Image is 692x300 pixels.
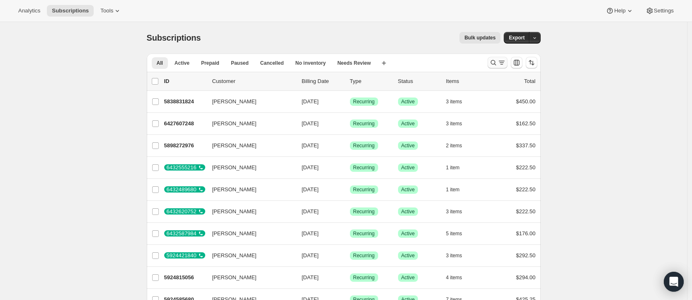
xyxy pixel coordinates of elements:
[353,120,375,127] span: Recurring
[446,120,462,127] span: 3 items
[207,95,290,108] button: [PERSON_NAME]
[302,208,319,215] span: [DATE]
[164,186,205,193] div: 6432489680
[164,162,536,173] div: 6432555216[PERSON_NAME][DATE]SuccessRecurringSuccessActive1 item$222.50
[164,228,536,239] div: 6432587984[PERSON_NAME][DATE]SuccessRecurringSuccessActive5 items$176.00
[164,140,536,151] div: 5898272976[PERSON_NAME][DATE]SuccessRecurringSuccessActive2 items$337.50
[212,229,257,238] span: [PERSON_NAME]
[147,33,201,42] span: Subscriptions
[516,186,536,193] span: $222.50
[446,208,462,215] span: 3 items
[446,162,469,173] button: 1 item
[207,161,290,174] button: [PERSON_NAME]
[446,186,460,193] span: 1 item
[13,5,45,17] button: Analytics
[164,272,536,283] div: 5924815056[PERSON_NAME][DATE]SuccessRecurringSuccessActive4 items$294.00
[641,5,679,17] button: Settings
[377,57,391,69] button: Create new view
[260,60,284,66] span: Cancelled
[164,230,205,237] div: 6432587984
[164,77,536,85] div: IDCustomerBilling DateTypeStatusItemsTotal
[212,207,257,216] span: [PERSON_NAME]
[157,60,163,66] span: All
[446,250,471,261] button: 3 items
[446,142,462,149] span: 2 items
[401,164,415,171] span: Active
[302,274,319,280] span: [DATE]
[164,273,206,282] p: 5924815056
[516,98,536,105] span: $450.00
[398,77,439,85] p: Status
[516,274,536,280] span: $294.00
[353,164,375,171] span: Recurring
[446,230,462,237] span: 5 items
[401,252,415,259] span: Active
[164,77,206,85] p: ID
[516,252,536,259] span: $292.50
[338,60,371,66] span: Needs Review
[446,118,471,129] button: 3 items
[164,250,536,261] div: 5924421840[PERSON_NAME][DATE]SuccessRecurringSuccessActive3 items$292.50
[207,205,290,218] button: [PERSON_NAME]
[302,252,319,259] span: [DATE]
[201,60,219,66] span: Prepaid
[401,186,415,193] span: Active
[350,77,391,85] div: Type
[164,98,206,106] p: 5838831824
[164,141,206,150] p: 5898272976
[446,272,471,283] button: 4 items
[614,7,625,14] span: Help
[18,7,40,14] span: Analytics
[516,164,536,171] span: $222.50
[516,120,536,127] span: $162.50
[302,77,343,85] p: Billing Date
[212,251,257,260] span: [PERSON_NAME]
[524,77,535,85] p: Total
[212,185,257,194] span: [PERSON_NAME]
[446,98,462,105] span: 3 items
[164,206,536,217] div: 6432620752[PERSON_NAME][DATE]SuccessRecurringSuccessActive3 items$222.50
[295,60,325,66] span: No inventory
[516,142,536,149] span: $337.50
[164,96,536,107] div: 5838831824[PERSON_NAME][DATE]SuccessRecurringSuccessActive3 items$450.00
[526,57,537,68] button: Sort the results
[446,140,471,151] button: 2 items
[212,98,257,106] span: [PERSON_NAME]
[401,98,415,105] span: Active
[164,252,205,259] div: 5924421840
[212,141,257,150] span: [PERSON_NAME]
[164,118,536,129] div: 6427607248[PERSON_NAME][DATE]SuccessRecurringSuccessActive3 items$162.50
[446,77,488,85] div: Items
[509,34,524,41] span: Export
[212,120,257,128] span: [PERSON_NAME]
[504,32,529,44] button: Export
[52,7,89,14] span: Subscriptions
[664,272,684,292] div: Open Intercom Messenger
[446,252,462,259] span: 3 items
[302,230,319,237] span: [DATE]
[488,57,507,68] button: Search and filter results
[231,60,249,66] span: Paused
[353,230,375,237] span: Recurring
[207,139,290,152] button: [PERSON_NAME]
[302,120,319,127] span: [DATE]
[446,206,471,217] button: 3 items
[207,227,290,240] button: [PERSON_NAME]
[302,142,319,149] span: [DATE]
[353,186,375,193] span: Recurring
[353,274,375,281] span: Recurring
[212,273,257,282] span: [PERSON_NAME]
[353,252,375,259] span: Recurring
[353,98,375,105] span: Recurring
[601,5,639,17] button: Help
[164,120,206,128] p: 6427607248
[446,96,471,107] button: 3 items
[207,271,290,284] button: [PERSON_NAME]
[302,186,319,193] span: [DATE]
[212,77,295,85] p: Customer
[446,274,462,281] span: 4 items
[353,208,375,215] span: Recurring
[164,164,205,171] div: 6432555216
[47,5,94,17] button: Subscriptions
[401,274,415,281] span: Active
